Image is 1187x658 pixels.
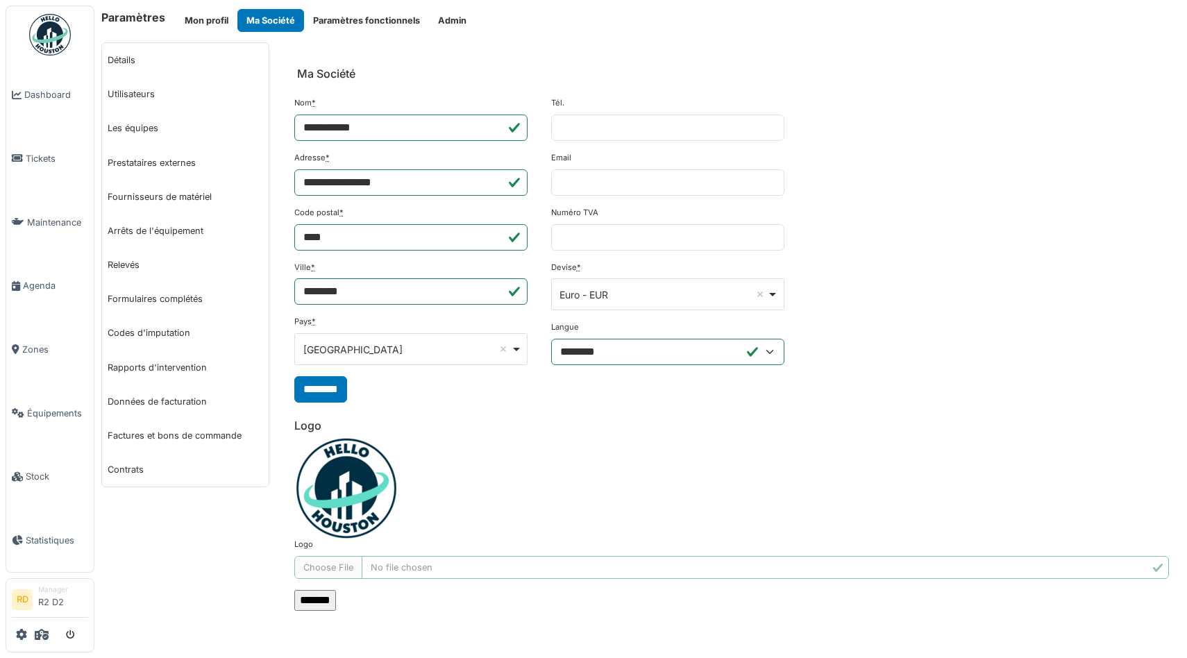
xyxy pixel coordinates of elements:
[6,509,94,573] a: Statistiques
[311,262,315,272] abbr: Requis
[102,180,269,214] a: Fournisseurs de matériel
[27,407,88,420] span: Équipements
[294,438,398,539] img: 7c8bvjfeu1brgtr1swx4ies59ccs
[102,146,269,180] a: Prestataires externes
[27,216,88,229] span: Maintenance
[326,153,330,162] abbr: Requis
[26,152,88,165] span: Tickets
[6,127,94,191] a: Tickets
[38,584,88,595] div: Manager
[23,279,88,292] span: Agenda
[102,385,269,419] a: Données de facturation
[102,77,269,111] a: Utilisateurs
[551,262,581,273] label: Devise
[294,97,316,109] label: Nom
[294,207,344,219] label: Code postal
[102,453,269,487] a: Contrats
[6,445,94,509] a: Stock
[102,316,269,350] a: Codes d'imputation
[753,287,767,301] button: Remove item: 'EUR'
[577,262,581,272] abbr: Requis
[102,419,269,453] a: Factures et bons de commande
[12,589,33,610] li: RD
[12,584,88,618] a: RD ManagerR2 D2
[26,534,88,547] span: Statistiques
[38,584,88,614] li: R2 D2
[102,111,269,145] a: Les équipes
[297,67,355,81] h6: Ma Société
[294,262,315,273] label: Ville
[304,9,429,32] button: Paramètres fonctionnels
[294,152,330,164] label: Adresse
[496,342,510,356] button: Remove item: 'BE'
[101,11,165,24] h6: Paramètres
[102,282,269,316] a: Formulaires complétés
[24,88,88,101] span: Dashboard
[102,43,269,77] a: Détails
[6,318,94,382] a: Zones
[559,287,767,302] div: Euro - EUR
[6,381,94,445] a: Équipements
[429,9,475,32] button: Admin
[26,470,88,483] span: Stock
[29,14,71,56] img: Badge_color-CXgf-gQk.svg
[294,419,1169,432] h6: Logo
[312,98,316,108] abbr: Requis
[22,343,88,356] span: Zones
[6,63,94,127] a: Dashboard
[176,9,237,32] button: Mon profil
[551,152,571,164] label: Email
[6,190,94,254] a: Maintenance
[6,254,94,318] a: Agenda
[303,342,511,357] div: [GEOGRAPHIC_DATA]
[102,351,269,385] a: Rapports d'intervention
[551,207,598,219] label: Numéro TVA
[294,316,316,328] label: Pays
[551,321,579,333] label: Langue
[102,248,269,282] a: Relevés
[237,9,304,32] button: Ma Société
[294,539,313,550] label: Logo
[312,317,316,326] abbr: Requis
[102,214,269,248] a: Arrêts de l'équipement
[551,97,564,109] label: Tél.
[339,208,344,217] abbr: Requis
